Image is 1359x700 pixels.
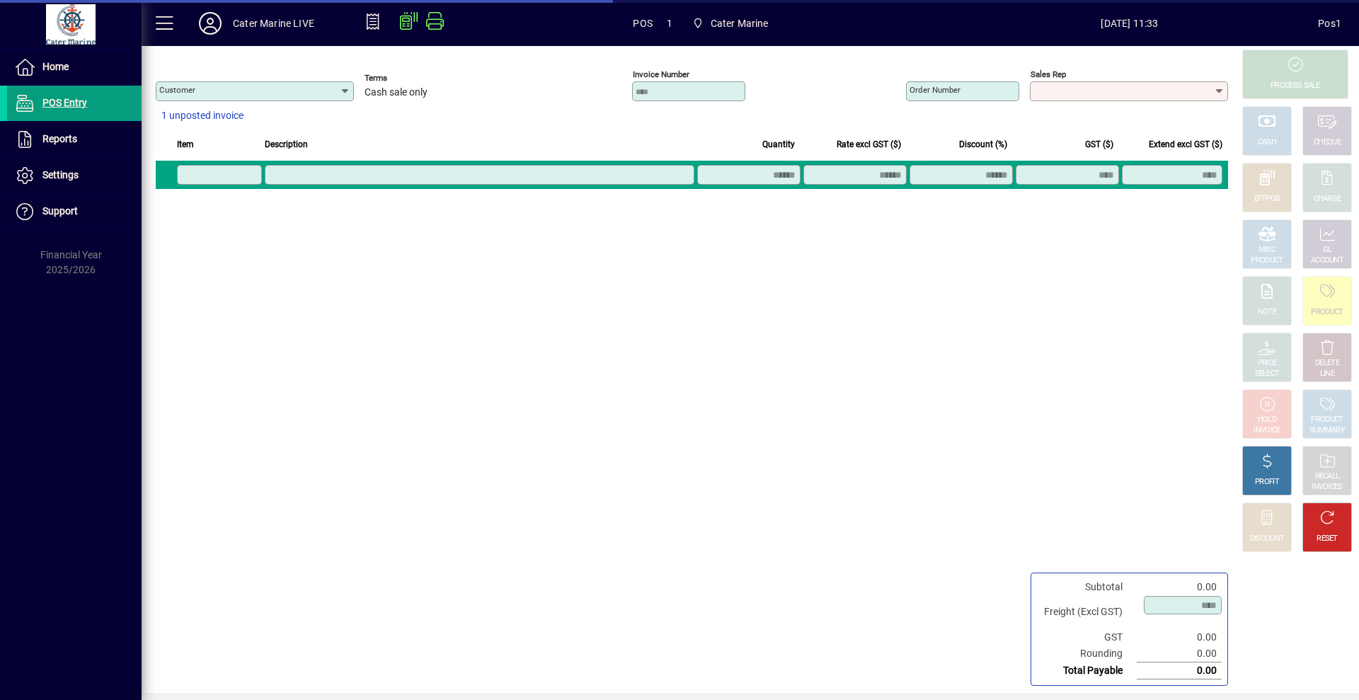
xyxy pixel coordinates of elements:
span: [DATE] 11:33 [941,12,1319,35]
span: POS [633,12,653,35]
span: Cash sale only [365,87,428,98]
td: Rounding [1037,646,1137,662]
div: CHEQUE [1314,137,1341,148]
span: Extend excl GST ($) [1149,137,1222,152]
div: INVOICES [1312,482,1342,493]
td: GST [1037,629,1137,646]
div: EFTPOS [1254,194,1280,205]
a: Settings [7,158,142,193]
div: RESET [1317,534,1338,544]
span: Home [42,61,69,72]
div: PRICE [1258,358,1277,369]
div: Cater Marine LIVE [233,12,314,35]
div: NOTE [1258,307,1276,318]
span: Discount (%) [959,137,1007,152]
span: Quantity [762,137,795,152]
mat-label: Customer [159,85,195,95]
span: Rate excl GST ($) [837,137,901,152]
div: PRODUCT [1311,415,1343,425]
div: DELETE [1315,358,1339,369]
span: Description [265,137,308,152]
span: POS Entry [42,97,87,108]
div: CHARGE [1314,194,1341,205]
td: Subtotal [1037,579,1137,595]
span: Cater Marine [687,11,774,36]
td: 0.00 [1137,646,1222,662]
span: Settings [42,169,79,180]
div: GL [1323,245,1332,256]
td: 0.00 [1137,662,1222,679]
div: PROCESS SALE [1271,81,1320,91]
div: HOLD [1258,415,1276,425]
a: Reports [7,122,142,157]
span: Reports [42,133,77,144]
div: SUMMARY [1309,425,1345,436]
div: MISC [1258,245,1275,256]
mat-label: Sales rep [1031,69,1066,79]
div: SELECT [1255,369,1280,379]
div: INVOICE [1254,425,1280,436]
mat-label: Order number [910,85,961,95]
span: 1 unposted invoice [161,108,243,123]
td: Freight (Excl GST) [1037,595,1137,629]
span: Support [42,205,78,217]
div: Pos1 [1318,12,1341,35]
span: 1 [667,12,672,35]
span: Item [177,137,194,152]
span: Cater Marine [711,12,769,35]
div: LINE [1320,369,1334,379]
span: GST ($) [1085,137,1113,152]
div: CASH [1258,137,1276,148]
div: PRODUCT [1251,256,1283,266]
div: PROFIT [1255,477,1279,488]
td: 0.00 [1137,579,1222,595]
div: DISCOUNT [1250,534,1284,544]
button: 1 unposted invoice [156,103,249,129]
td: Total Payable [1037,662,1137,679]
td: 0.00 [1137,629,1222,646]
mat-label: Invoice number [633,69,689,79]
button: Profile [188,11,233,36]
div: PRODUCT [1311,307,1343,318]
a: Support [7,194,142,229]
div: ACCOUNT [1311,256,1343,266]
span: Terms [365,74,449,83]
a: Home [7,50,142,85]
div: RECALL [1315,471,1340,482]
